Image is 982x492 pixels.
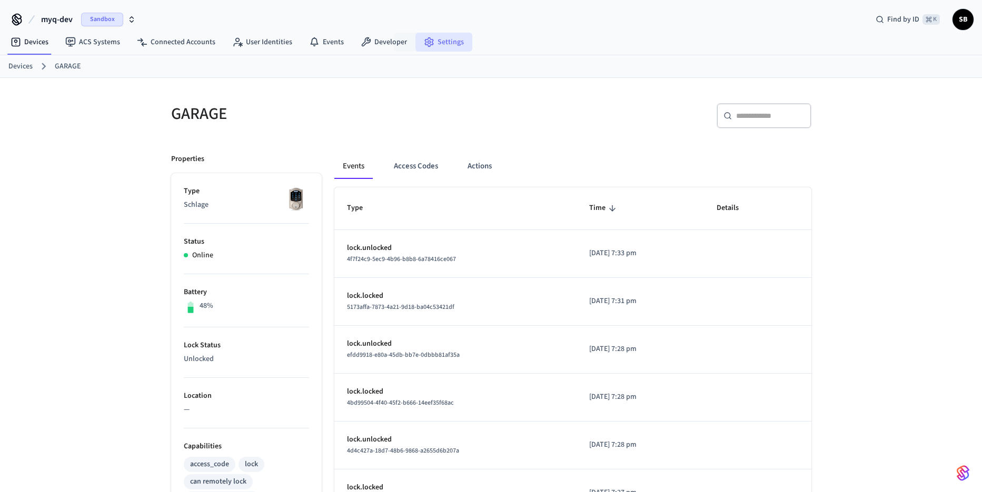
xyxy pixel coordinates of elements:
a: Devices [8,61,33,72]
img: Schlage Sense Smart Deadbolt with Camelot Trim, Front [283,186,309,212]
a: ACS Systems [57,33,128,52]
span: 4f7f24c9-5ec9-4b96-b8b8-6a78416ce067 [347,255,456,264]
a: GARAGE [55,61,81,72]
span: efdd9918-e80a-45db-bb7e-0dbbb81af35a [347,350,460,359]
span: Type [347,200,376,216]
p: lock.unlocked [347,434,564,445]
p: — [184,404,309,415]
span: myq-dev [41,13,73,26]
span: 4d4c427a-18d7-48b6-9868-a2655d6b207a [347,446,459,455]
p: [DATE] 7:28 pm [589,344,691,355]
a: Settings [415,33,472,52]
p: lock.locked [347,290,564,302]
p: Capabilities [184,441,309,452]
p: Battery [184,287,309,298]
div: access_code [190,459,229,470]
div: ant example [334,154,811,179]
span: Sandbox [81,13,123,26]
div: lock [245,459,258,470]
span: Time [589,200,619,216]
p: [DATE] 7:33 pm [589,248,691,259]
p: Schlage [184,199,309,210]
span: SB [954,10,973,29]
span: 5173affa-7873-4a21-9d18-ba04c53421df [347,303,454,312]
a: Devices [2,33,57,52]
div: can remotely lock [190,476,246,487]
p: Type [184,186,309,197]
div: Find by ID⌘ K [867,10,948,29]
p: [DATE] 7:31 pm [589,296,691,307]
button: Access Codes [385,154,447,179]
p: lock.locked [347,386,564,397]
a: User Identities [224,33,301,52]
span: 4bd99504-4f40-45f2-b666-14eef35f68ac [347,398,454,407]
p: Lock Status [184,340,309,351]
p: 48% [200,300,213,312]
button: SB [953,9,974,30]
span: ⌘ K [923,14,940,25]
span: Details [717,200,752,216]
p: Properties [171,154,204,165]
h5: GARAGE [171,103,485,125]
button: Actions [459,154,500,179]
p: lock.unlocked [347,243,564,254]
p: [DATE] 7:28 pm [589,391,691,403]
a: Developer [352,33,415,52]
button: Events [334,154,373,179]
p: Status [184,236,309,247]
p: Unlocked [184,354,309,365]
p: Online [192,250,213,261]
p: [DATE] 7:28 pm [589,439,691,450]
p: lock.unlocked [347,338,564,349]
a: Events [301,33,352,52]
img: SeamLogoGradient.69752ec5.svg [957,465,969,481]
span: Find by ID [887,14,919,25]
p: Location [184,390,309,401]
a: Connected Accounts [128,33,224,52]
